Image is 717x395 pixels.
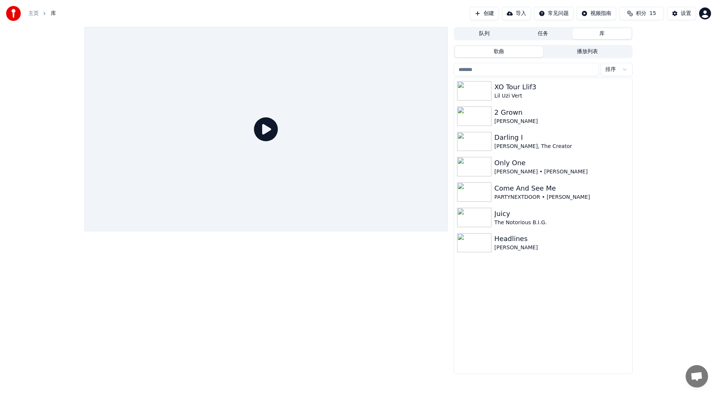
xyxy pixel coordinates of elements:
button: 导入 [502,7,531,20]
span: 库 [51,10,56,17]
span: 积分 [636,10,646,17]
button: 歌曲 [455,46,543,57]
button: 积分15 [619,7,664,20]
nav: breadcrumb [28,10,56,17]
div: Only One [494,158,629,168]
img: youka [6,6,21,21]
button: 任务 [514,28,573,39]
div: Darling I [494,132,629,143]
div: Come And See Me [494,183,629,194]
div: The Notorious B.I.G. [494,219,629,226]
span: 排序 [605,66,616,73]
div: Headlines [494,234,629,244]
div: XO Tour Llif3 [494,82,629,92]
div: Juicy [494,209,629,219]
button: 队列 [455,28,514,39]
div: PARTYNEXTDOOR • [PERSON_NAME] [494,194,629,201]
button: 库 [572,28,631,39]
div: Lil Uzi Vert [494,92,629,100]
button: 视频指南 [577,7,616,20]
button: 设置 [667,7,696,20]
div: 2 Grown [494,107,629,118]
div: 设置 [681,10,691,17]
div: [PERSON_NAME] [494,118,629,125]
button: 创建 [470,7,499,20]
div: [PERSON_NAME], The Creator [494,143,629,150]
div: [PERSON_NAME] [494,244,629,251]
button: 播放列表 [543,46,631,57]
button: 常见问题 [534,7,574,20]
a: 主页 [28,10,39,17]
span: 15 [649,10,656,17]
div: [PERSON_NAME] • [PERSON_NAME] [494,168,629,176]
a: 开放式聊天 [686,365,708,388]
